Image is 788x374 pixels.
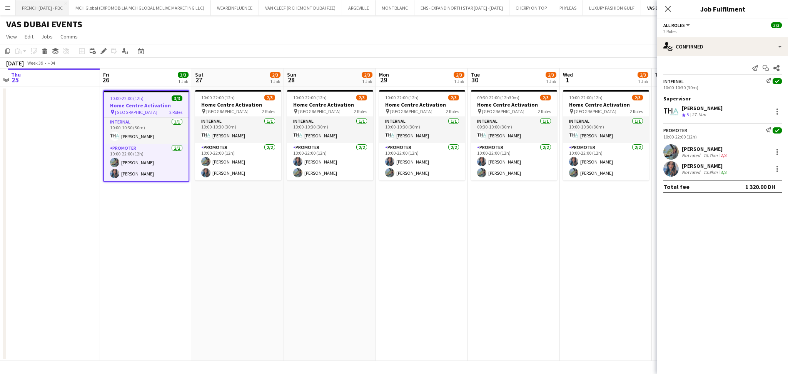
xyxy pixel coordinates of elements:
button: WEAREINFLUENCE [211,0,259,15]
span: 2/3 [454,72,464,78]
span: 2/3 [632,95,643,100]
span: 3/3 [172,95,182,101]
span: 2/3 [356,95,367,100]
span: 2 Roles [354,109,367,114]
app-job-card: 09:30-22:00 (12h30m)2/3Home Centre Activation [GEOGRAPHIC_DATA]2 RolesInternal1/109:30-10:00 (30m... [471,90,557,180]
app-card-role: Promoter2/210:00-22:00 (12h)[PERSON_NAME][PERSON_NAME] [104,144,189,181]
button: LUXURY FASHION GULF [583,0,641,15]
app-card-role: Internal1/110:00-10:30 (30m)[PERSON_NAME] [104,118,189,144]
span: Thu [655,71,664,78]
span: Tue [471,71,480,78]
h3: Home Centre Activation [195,101,281,108]
span: 2 [654,75,664,84]
span: 2/3 [448,95,459,100]
button: VAS DUBAI EVENTS [641,0,691,15]
span: 2/3 [638,72,648,78]
span: Comms [60,33,78,40]
span: 25 [10,75,21,84]
div: Not rated [682,169,702,175]
span: 1 [562,75,573,84]
span: All roles [663,22,685,28]
h3: Home Centre Activation [563,101,649,108]
button: VAN CLEEF (RICHEMONT DUBAI FZE) [259,0,342,15]
span: [GEOGRAPHIC_DATA] [574,109,616,114]
button: MONTBLANC [376,0,414,15]
div: [PERSON_NAME] [682,162,728,169]
span: 2 Roles [538,109,551,114]
app-card-role: Promoter2/210:00-22:00 (12h)[PERSON_NAME][PERSON_NAME] [287,143,373,180]
div: 10:00-10:30 (30m) [663,85,782,90]
span: View [6,33,17,40]
app-job-card: 10:00-22:00 (12h)2/3Home Centre Activation [GEOGRAPHIC_DATA]2 RolesInternal1/110:00-10:30 (30m)[P... [195,90,281,180]
div: 1 Job [270,78,280,84]
h3: Home Centre Activation [287,101,373,108]
span: Jobs [41,33,53,40]
a: View [3,32,20,42]
h3: Job Fulfilment [657,4,788,14]
span: 2 Roles [169,109,182,115]
span: Wed [563,71,573,78]
div: 27.1km [690,112,708,118]
span: 2/3 [270,72,280,78]
div: 13.9km [702,169,719,175]
app-job-card: 10:00-22:00 (12h)2/3Home Centre Activation [GEOGRAPHIC_DATA]2 RolesInternal1/110:00-10:30 (30m)[P... [563,90,649,180]
span: 10:00-22:00 (12h) [293,95,327,100]
div: [PERSON_NAME] [682,105,723,112]
div: 1 Job [546,78,556,84]
span: Fri [103,71,109,78]
div: Promoter [663,127,687,133]
div: 1 320.00 DH [745,183,776,190]
span: 10:00-22:00 (12h) [569,95,603,100]
span: Edit [25,33,33,40]
span: 3/3 [771,22,782,28]
span: 2/3 [362,72,372,78]
h3: Home Centre Activation [104,102,189,109]
div: 1 Job [454,78,464,84]
button: ARGEVILLE [342,0,376,15]
span: 10:00-22:00 (12h) [110,95,144,101]
app-job-card: 10:00-22:00 (12h)2/3Home Centre Activation [GEOGRAPHIC_DATA]2 RolesInternal1/110:00-10:30 (30m)[P... [379,90,465,180]
h1: VAS DUBAI EVENTS [6,18,82,30]
app-card-role: Internal1/110:00-10:30 (30m)[PERSON_NAME] [195,117,281,143]
a: Jobs [38,32,56,42]
a: Comms [57,32,81,42]
div: 2 Roles [663,28,782,34]
span: 30 [470,75,480,84]
span: 5 [686,112,689,117]
button: FRENCH [DATE] - FBC [16,0,69,15]
app-card-role: Promoter2/210:00-22:00 (12h)[PERSON_NAME][PERSON_NAME] [563,143,649,180]
span: 2/3 [546,72,556,78]
button: All roles [663,22,691,28]
button: PHYLEAS [553,0,583,15]
div: 1 Job [178,78,188,84]
span: 2 Roles [630,109,643,114]
div: 1 Job [638,78,648,84]
span: 3/3 [178,72,189,78]
span: [GEOGRAPHIC_DATA] [390,109,432,114]
span: 10:00-22:00 (12h) [385,95,419,100]
app-card-role: Internal1/110:00-10:30 (30m)[PERSON_NAME] [379,117,465,143]
app-skills-label: 2/3 [721,152,727,158]
app-card-role: Internal1/110:00-10:30 (30m)[PERSON_NAME] [287,117,373,143]
div: Internal [663,78,684,84]
app-job-card: 10:00-22:00 (12h)3/3Home Centre Activation [GEOGRAPHIC_DATA]2 RolesInternal1/110:00-10:30 (30m)[P... [103,90,189,182]
app-card-role: Internal1/110:00-10:30 (30m)[PERSON_NAME] [563,117,649,143]
span: [GEOGRAPHIC_DATA] [298,109,341,114]
div: +04 [48,60,55,66]
button: MCH Global (EXPOMOBILIA MCH GLOBAL ME LIVE MARKETING LLC) [69,0,211,15]
button: CHERRY ON TOP [509,0,553,15]
span: 27 [194,75,204,84]
span: 2 Roles [446,109,459,114]
app-card-role: Promoter2/210:00-22:00 (12h)[PERSON_NAME][PERSON_NAME] [471,143,557,180]
app-job-card: 10:00-22:00 (12h)2/3Home Centre Activation [GEOGRAPHIC_DATA]2 RolesInternal1/110:00-10:30 (30m)[P... [287,90,373,180]
span: 2 Roles [262,109,275,114]
span: Mon [379,71,389,78]
div: [PERSON_NAME] [682,145,728,152]
button: ENS - EXPAND NORTH STAR [DATE] -[DATE] [414,0,509,15]
app-card-role: Internal1/109:30-10:00 (30m)[PERSON_NAME] [471,117,557,143]
span: 2/3 [540,95,551,100]
app-card-role: Promoter2/210:00-22:00 (12h)[PERSON_NAME][PERSON_NAME] [379,143,465,180]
